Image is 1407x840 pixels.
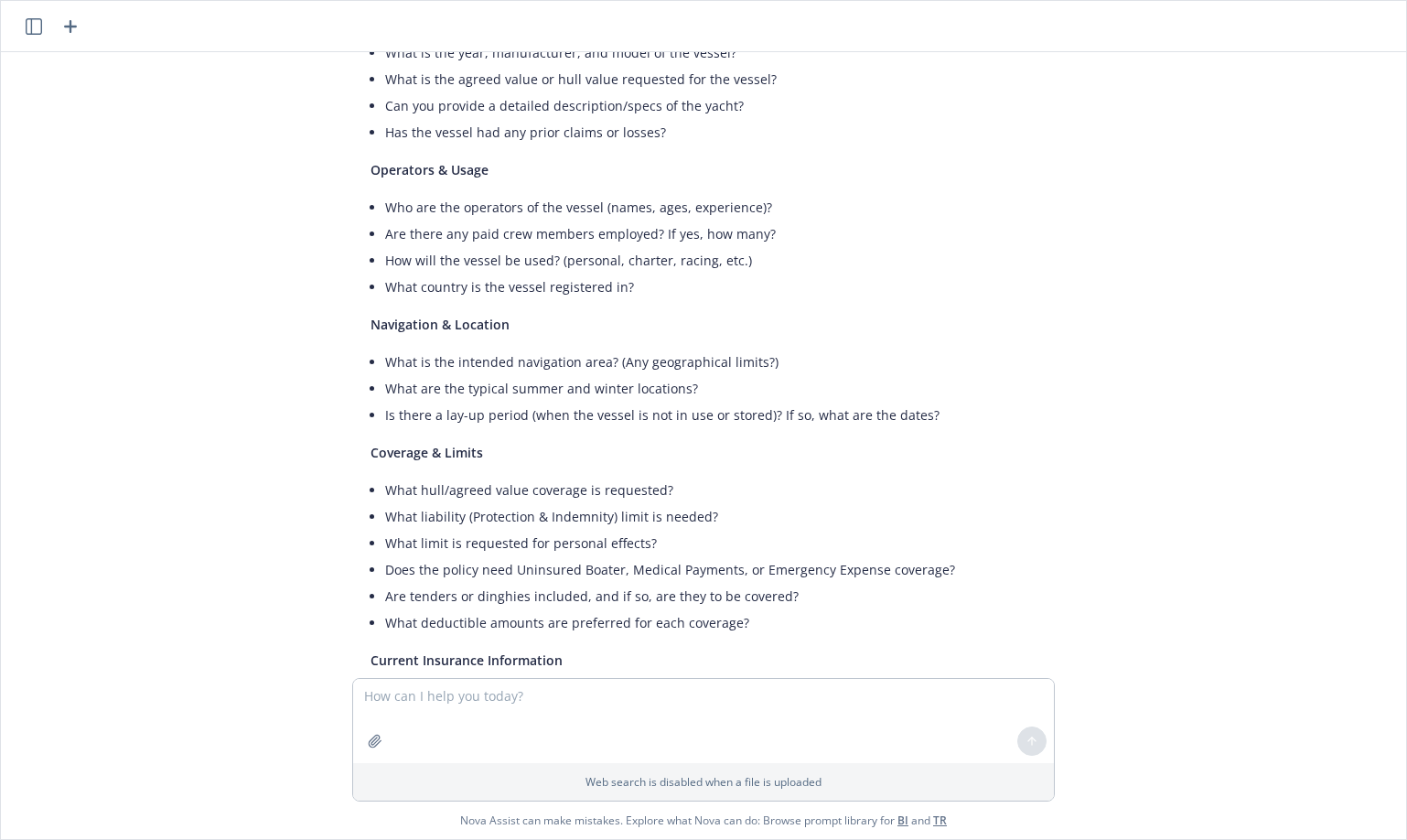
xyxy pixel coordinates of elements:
li: Are tenders or dinghies included, and if so, are they to be covered? [385,583,1036,609]
li: Are there any paid crew members employed? If yes, how many? [385,221,1036,247]
span: Current Insurance Information [371,652,563,669]
li: Can you provide a detailed description/specs of the yacht? [385,92,1036,119]
span: Nova Assist can make mistakes. Explore what Nova can do: Browse prompt library for and [8,802,1399,839]
li: Does the policy need Uninsured Boater, Medical Payments, or Emergency Expense coverage? [385,556,1036,583]
a: TR [933,813,947,828]
li: What hull/agreed value coverage is requested? [385,477,1036,503]
span: Navigation & Location [371,316,510,333]
li: What limit is requested for personal effects? [385,530,1036,556]
li: Who are the operators of the vessel (names, ages, experience)? [385,194,1036,221]
li: Is there a lay-up period (when the vessel is not in use or stored)? If so, what are the dates? [385,402,1036,428]
span: Coverage & Limits [371,444,483,461]
span: Operators & Usage [371,161,489,178]
li: How will the vessel be used? (personal, charter, racing, etc.) [385,247,1036,274]
li: What country is the vessel registered in? [385,274,1036,300]
li: What is the intended navigation area? (Any geographical limits?) [385,349,1036,375]
li: What is the agreed value or hull value requested for the vessel? [385,66,1036,92]
a: BI [897,813,908,828]
li: Has the vessel had any prior claims or losses? [385,119,1036,145]
li: What is the year, manufacturer, and model of the vessel? [385,39,1036,66]
li: What liability (Protection & Indemnity) limit is needed? [385,503,1036,530]
p: Web search is disabled when a file is uploaded [364,774,1043,790]
li: What deductible amounts are preferred for each coverage? [385,609,1036,636]
li: What are the typical summer and winter locations? [385,375,1036,402]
